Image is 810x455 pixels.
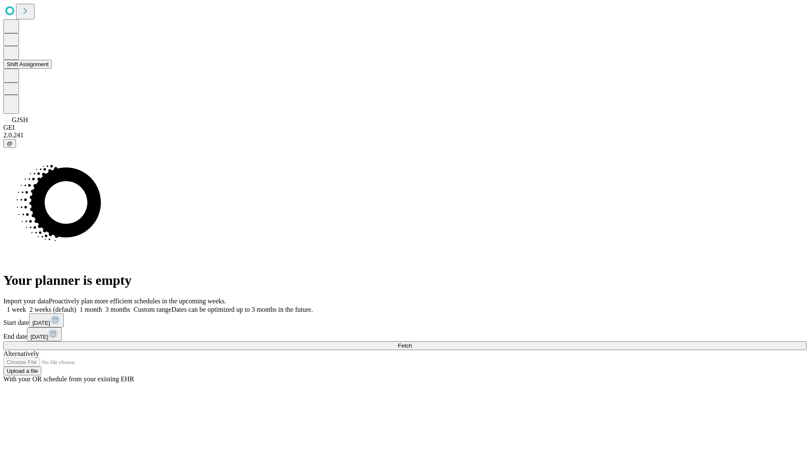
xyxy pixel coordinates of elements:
[7,306,26,313] span: 1 week
[3,124,807,131] div: GEI
[3,375,134,383] span: With your OR schedule from your existing EHR
[105,306,130,313] span: 3 months
[134,306,171,313] span: Custom range
[3,313,807,327] div: Start date
[32,320,50,326] span: [DATE]
[12,116,28,123] span: GJSH
[3,273,807,288] h1: Your planner is empty
[29,313,64,327] button: [DATE]
[398,343,412,349] span: Fetch
[30,306,76,313] span: 2 weeks (default)
[3,297,49,305] span: Import your data
[3,139,16,148] button: @
[3,131,807,139] div: 2.0.241
[3,327,807,341] div: End date
[3,60,52,69] button: Shift Assignment
[49,297,226,305] span: Proactively plan more efficient schedules in the upcoming weeks.
[171,306,313,313] span: Dates can be optimized up to 3 months in the future.
[27,327,62,341] button: [DATE]
[7,140,13,147] span: @
[3,367,41,375] button: Upload a file
[80,306,102,313] span: 1 month
[30,334,48,340] span: [DATE]
[3,341,807,350] button: Fetch
[3,350,39,357] span: Alternatively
